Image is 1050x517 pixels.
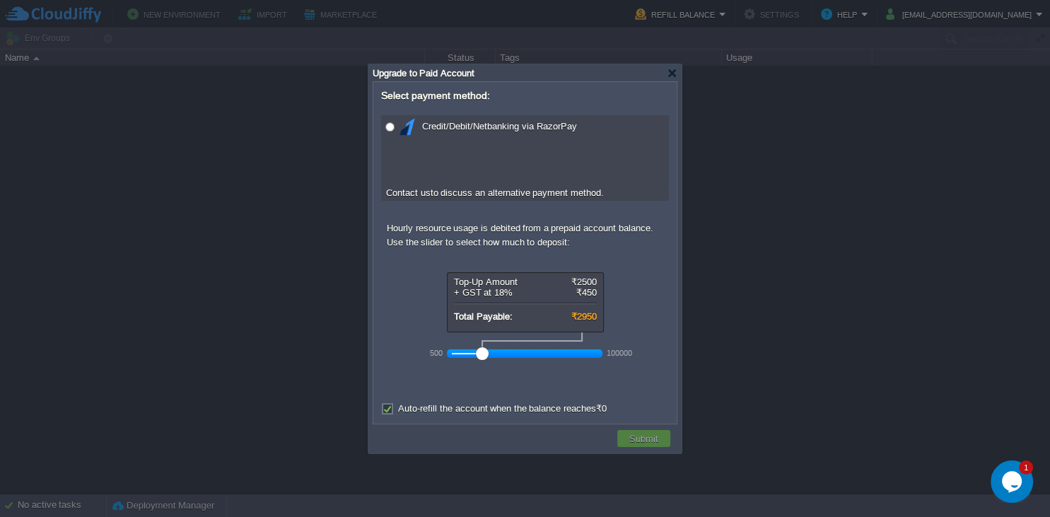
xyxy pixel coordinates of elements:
div: Total Payable: [454,311,597,322]
span: ₹450 [576,287,597,298]
div: 500 [430,349,443,357]
div: 100000 [607,349,632,357]
a: Contact us [386,187,431,198]
p: Hourly resource usage is debited from a prepaid account balance. [387,223,669,237]
span: ₹2500 [571,277,597,287]
span: ₹0 [596,403,607,414]
div: to discuss an alternative payment method. [381,186,669,201]
img: razorpay.png [399,118,416,135]
div: + GST at 18% [454,287,597,298]
button: Submit [625,432,663,445]
span: ₹2950 [571,311,597,322]
p: Use the slider to select how much to deposit: [387,237,669,251]
iframe: chat widget [991,460,1036,503]
label: Auto-refill the account when the balance reaches [398,403,607,414]
div: Top-Up Amount [454,277,597,287]
label: Select payment method: [381,90,490,101]
span: Credit/Debit/Netbanking via RazorPay [419,121,576,132]
span: Upgrade to Paid Account [373,68,474,79]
